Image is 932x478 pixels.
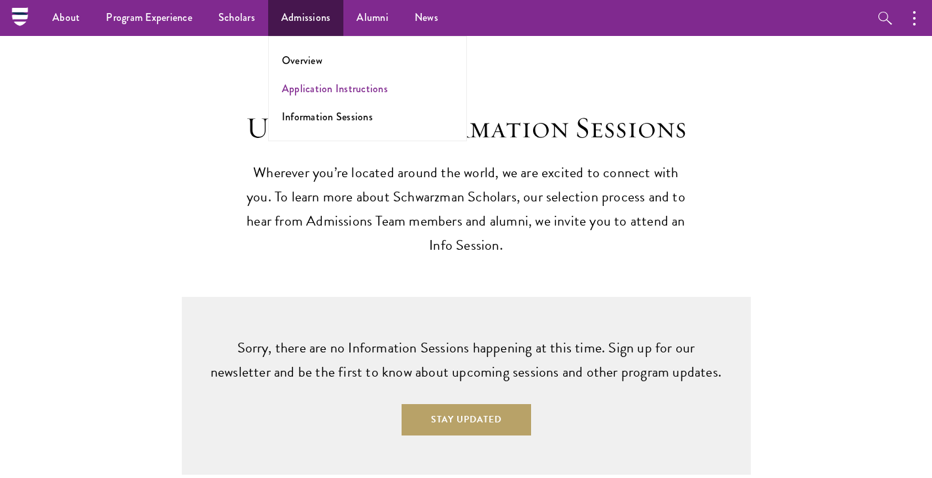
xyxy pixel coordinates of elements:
button: Stay Updated [402,404,531,435]
p: Sorry, there are no Information Sessions happening at this time. Sign up for our newsletter and b... [208,336,725,384]
h2: Upcoming Information Sessions [241,110,692,146]
p: Wherever you’re located around the world, we are excited to connect with you. To learn more about... [241,161,692,258]
a: Information Sessions [282,109,373,124]
a: Application Instructions [282,81,388,96]
a: Overview [282,53,322,68]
